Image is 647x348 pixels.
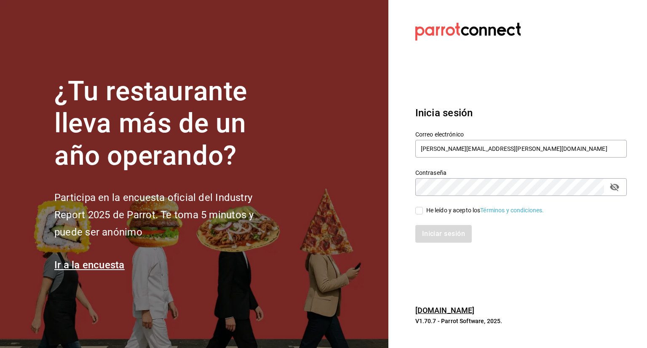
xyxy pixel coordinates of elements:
a: Ir a la encuesta [54,259,125,271]
div: He leído y acepto los [426,206,544,215]
h2: Participa en la encuesta oficial del Industry Report 2025 de Parrot. Te toma 5 minutos y puede se... [54,189,282,241]
h1: ¿Tu restaurante lleva más de un año operando? [54,75,282,172]
button: passwordField [607,180,622,194]
label: Correo electrónico [415,131,627,137]
a: [DOMAIN_NAME] [415,306,475,315]
p: V1.70.7 - Parrot Software, 2025. [415,317,627,325]
input: Ingresa tu correo electrónico [415,140,627,158]
a: Términos y condiciones. [480,207,544,214]
label: Contraseña [415,169,627,175]
h3: Inicia sesión [415,105,627,120]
